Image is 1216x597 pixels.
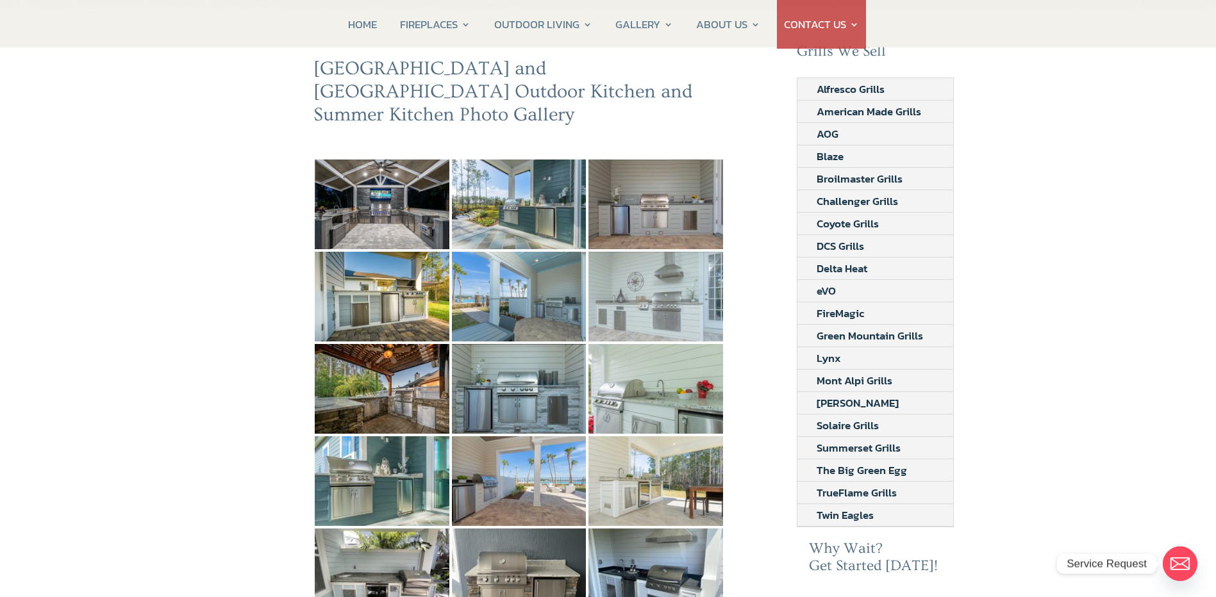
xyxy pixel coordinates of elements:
h2: Why Wait? Get Started [DATE]! [809,540,941,582]
img: 10 [452,436,587,526]
a: AOG [797,123,858,145]
img: 30 [315,159,449,249]
a: Coyote Grills [797,213,898,234]
a: FireMagic [797,302,883,324]
img: 4 [452,252,587,341]
img: 6 [315,344,449,434]
h2: [GEOGRAPHIC_DATA] and [GEOGRAPHIC_DATA] Outdoor Kitchen and Summer Kitchen Photo Gallery [313,57,725,133]
img: 9 [315,436,449,526]
a: Twin Eagles [797,504,893,526]
a: Alfresco Grills [797,78,904,100]
a: eVO [797,280,855,302]
a: Email [1163,546,1197,581]
a: Challenger Grills [797,190,917,212]
a: Summerset Grills [797,437,920,459]
img: 3 [315,252,449,341]
img: 2 [588,159,723,249]
a: Lynx [797,347,860,369]
a: Delta Heat [797,258,887,279]
img: 5 [588,252,723,341]
a: Broilmaster Grills [797,168,922,190]
a: Blaze [797,145,863,167]
a: Mont Alpi Grills [797,370,912,391]
a: The Big Green Egg [797,459,926,481]
a: American Made Grills [797,101,940,122]
img: 7 [452,344,587,434]
a: TrueFlame Grills [797,482,916,503]
img: 11 [588,436,723,526]
a: [PERSON_NAME] [797,392,918,414]
h2: Grills We Sell [797,43,954,67]
img: 1 [452,159,587,249]
a: DCS Grills [797,235,883,257]
img: 8 [588,344,723,434]
a: Green Mountain Grills [797,325,942,347]
a: Solaire Grills [797,414,898,436]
